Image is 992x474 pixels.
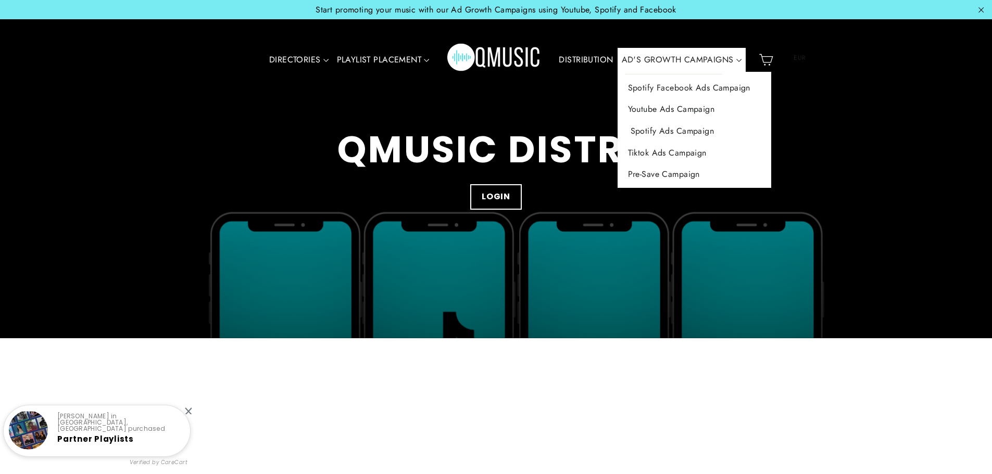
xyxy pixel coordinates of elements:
[618,48,746,72] a: AD'S GROWTH CAMPAIGNS
[618,120,771,142] a: Spotify Ads Campaign
[130,458,188,467] small: Verified by CareCart
[265,48,333,72] a: DIRECTORIES
[57,433,134,444] a: Partner Playlists
[234,30,755,91] div: Primary
[618,142,771,164] a: Tiktok Ads Campaign
[57,413,181,432] p: [PERSON_NAME] in [GEOGRAPHIC_DATA], [GEOGRAPHIC_DATA] purchased
[470,184,522,210] a: LOGIN
[618,77,771,99] a: Spotify Facebook Ads Campaign
[337,129,654,171] div: QMUSIC DISTRO
[618,163,771,185] a: Pre-Save Campaign
[447,36,541,83] img: Q Music Promotions
[618,98,771,120] a: Youtube Ads Campaign
[333,48,434,72] a: PLAYLIST PLACEMENT
[780,50,820,66] span: EUR
[555,48,617,72] a: DISTRIBUTION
